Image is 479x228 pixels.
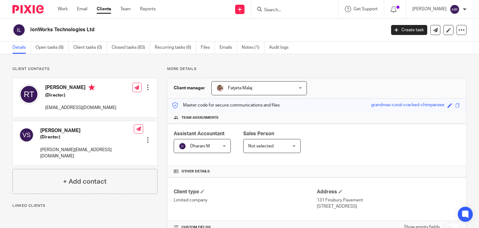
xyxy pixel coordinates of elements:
[174,189,317,195] h4: Client type
[317,203,460,210] p: [STREET_ADDRESS]
[181,115,219,120] span: Team assignments
[140,6,156,12] a: Reports
[112,42,150,54] a: Closed tasks (83)
[155,42,196,54] a: Recurring tasks (6)
[36,42,69,54] a: Open tasks (8)
[450,4,460,14] img: svg%3E
[243,131,274,136] span: Sales Person
[228,86,252,90] span: Fatjeta Malaj
[19,127,34,142] img: svg%3E
[63,177,107,186] h4: + Add contact
[264,7,320,13] input: Search
[354,7,378,11] span: Get Support
[174,85,205,91] h3: Client manager
[248,144,273,148] span: Not selected
[167,67,467,72] p: More details
[174,197,317,203] p: Limited company
[45,92,116,98] h5: (Director)
[412,6,447,12] p: [PERSON_NAME]
[201,42,215,54] a: Files
[242,42,264,54] a: Notes (1)
[179,142,186,150] img: svg%3E
[371,102,444,109] div: grandmas-coral-cracked-chimpanzee
[97,6,111,12] a: Clients
[190,144,210,148] span: Dharani M
[40,127,134,134] h4: [PERSON_NAME]
[58,6,68,12] a: Work
[45,105,116,111] p: [EMAIL_ADDRESS][DOMAIN_NAME]
[391,25,427,35] a: Create task
[269,42,293,54] a: Audit logs
[89,84,95,91] i: Primary
[12,203,157,208] p: Linked clients
[12,42,31,54] a: Details
[12,67,157,72] p: Client contacts
[40,147,134,160] p: [PERSON_NAME][EMAIL_ADDRESS][DOMAIN_NAME]
[174,131,225,136] span: Assistant Accountant
[317,189,460,195] h4: Address
[30,27,312,33] h2: IonWorks Technologies Ltd
[19,84,39,104] img: svg%3E
[317,197,460,203] p: 131 Finsbury Pavement
[73,42,107,54] a: Client tasks (0)
[40,134,134,140] h5: (Director)
[45,84,116,92] h4: [PERSON_NAME]
[220,42,237,54] a: Emails
[216,84,224,92] img: MicrosoftTeams-image%20(5).png
[120,6,131,12] a: Team
[12,23,26,37] img: svg%3E
[181,169,210,174] span: Other details
[12,5,44,13] img: Pixie
[77,6,87,12] a: Email
[172,102,280,108] p: Master code for secure communications and files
